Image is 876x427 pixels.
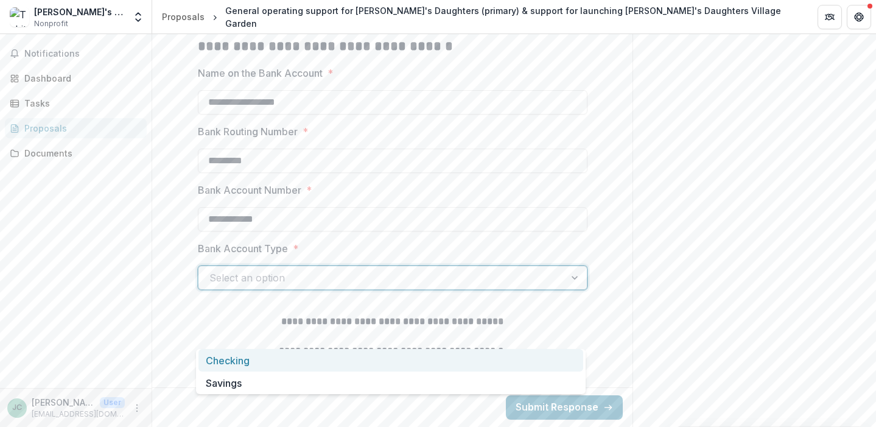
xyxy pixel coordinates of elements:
div: Select options list [196,349,586,394]
button: Open entity switcher [130,5,147,29]
div: Checking [198,349,583,372]
button: Submit Response [506,395,623,420]
a: Proposals [157,8,209,26]
div: Judi Costanza [12,404,22,412]
div: Tasks [24,97,137,110]
a: Tasks [5,93,147,113]
nav: breadcrumb [157,2,803,32]
a: Documents [5,143,147,163]
a: Dashboard [5,68,147,88]
button: Get Help [847,5,871,29]
span: Notifications [24,49,142,59]
span: Nonprofit [34,18,68,29]
button: More [130,401,144,415]
p: [EMAIL_ADDRESS][DOMAIN_NAME] [32,409,125,420]
button: Notifications [5,44,147,63]
p: User [100,397,125,408]
div: Proposals [162,10,205,23]
p: [PERSON_NAME] [32,396,95,409]
p: Bank Account Number [198,183,301,197]
button: Partners [818,5,842,29]
p: Bank Routing Number [198,124,298,139]
div: [PERSON_NAME]'s Daughters [34,5,125,18]
a: Proposals [5,118,147,138]
div: General operating support for [PERSON_NAME]'s Daughters (primary) & support for launching [PERSON... [225,4,798,30]
p: Bank Account Type [198,241,288,256]
div: Proposals [24,122,137,135]
div: Savings [198,372,583,394]
img: Tabitha's Daughters [10,7,29,27]
div: Documents [24,147,137,160]
p: Name on the Bank Account [198,66,323,80]
div: Dashboard [24,72,137,85]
